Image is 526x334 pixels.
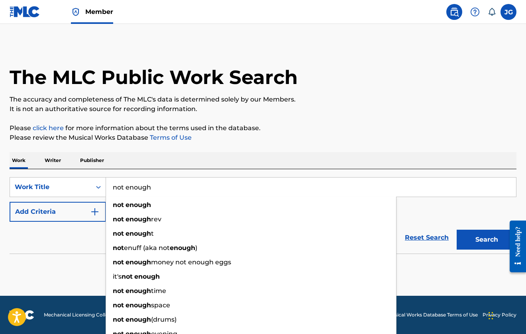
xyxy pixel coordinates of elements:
[10,133,516,143] p: Please review the Musical Works Database
[483,311,516,318] a: Privacy Policy
[71,7,80,17] img: Top Rightsholder
[10,310,34,320] img: logo
[113,244,124,252] strong: not
[85,7,113,16] span: Member
[10,202,106,222] button: Add Criteria
[15,182,86,192] div: Work Title
[387,311,478,318] a: Musical Works Database Terms of Use
[126,258,151,266] strong: enough
[90,207,100,217] img: 9d2ae6d4665cec9f34b9.svg
[134,273,160,280] strong: enough
[10,123,516,133] p: Please for more information about the terms used in the database.
[151,316,177,323] span: (drums)
[151,230,154,237] span: t
[113,201,124,209] strong: not
[42,152,63,169] p: Writer
[113,258,124,266] strong: not
[151,287,166,295] span: time
[10,95,516,104] p: The accuracy and completeness of The MLC's data is determined solely by our Members.
[148,134,192,141] a: Terms of Use
[113,287,124,295] strong: not
[401,229,453,246] a: Reset Search
[170,244,195,252] strong: enough
[151,301,170,309] span: space
[122,273,133,280] strong: not
[10,152,28,169] p: Work
[151,258,231,266] span: money not enough eggs
[113,230,124,237] strong: not
[126,301,151,309] strong: enough
[449,7,459,17] img: search
[470,7,480,17] img: help
[113,316,124,323] strong: not
[195,244,197,252] span: )
[457,230,516,250] button: Search
[126,287,151,295] strong: enough
[78,152,106,169] p: Publisher
[113,301,124,309] strong: not
[126,316,151,323] strong: enough
[126,215,151,223] strong: enough
[504,213,526,281] iframe: Resource Center
[10,104,516,114] p: It is not an authoritative source for recording information.
[10,177,516,254] form: Search Form
[126,230,151,237] strong: enough
[44,311,136,318] span: Mechanical Licensing Collective © 2025
[10,65,298,89] h1: The MLC Public Work Search
[126,201,151,209] strong: enough
[486,296,526,334] iframe: Chat Widget
[489,304,493,328] div: Drag
[500,4,516,20] div: User Menu
[33,124,64,132] a: click here
[488,8,496,16] div: Notifications
[124,244,170,252] span: enuff (aka not
[113,273,122,280] span: it's
[113,215,124,223] strong: not
[10,6,40,18] img: MLC Logo
[446,4,462,20] a: Public Search
[151,215,161,223] span: rev
[467,4,483,20] div: Help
